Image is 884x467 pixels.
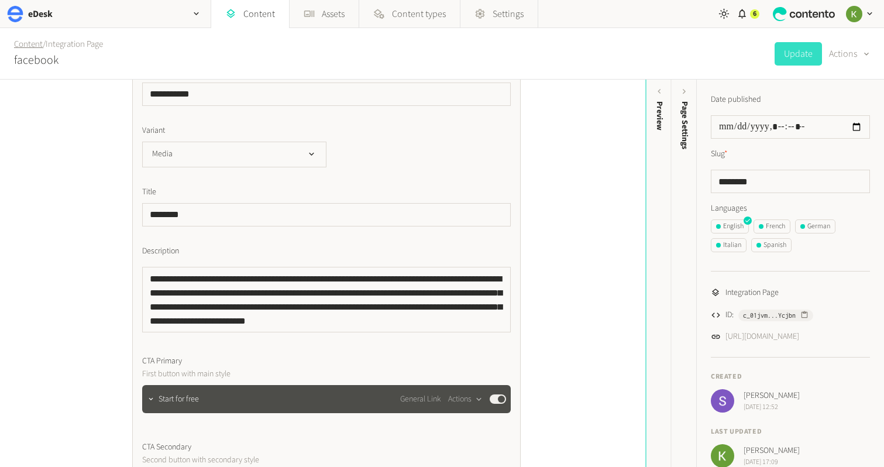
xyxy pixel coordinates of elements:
span: [PERSON_NAME] [744,445,800,457]
span: General Link [400,393,441,406]
label: Languages [711,202,870,215]
span: Settings [493,7,524,21]
span: Integration Page [725,287,779,299]
div: Spanish [756,240,786,250]
span: Page Settings [679,101,691,149]
span: CTA Secondary [142,441,191,454]
img: Sean Callan [711,389,734,413]
span: Variant [142,125,165,137]
span: [DATE] 12:52 [744,402,800,413]
span: Description [142,245,179,257]
div: Preview [653,101,665,131]
span: Content types [392,7,446,21]
button: Spanish [751,238,792,252]
button: Italian [711,238,747,252]
div: Italian [716,240,741,250]
img: Keelin Terry [846,6,862,22]
h2: facebook [14,51,59,69]
button: German [795,219,835,233]
h2: eDesk [28,7,53,21]
button: Actions [829,42,870,66]
label: Slug [711,148,728,160]
a: Content [14,38,43,50]
a: [URL][DOMAIN_NAME] [725,331,799,343]
p: Second button with secondary style [142,454,408,466]
button: c_01jvm...Ycjbn [738,310,813,321]
div: English [716,221,744,232]
a: Integration Page [46,38,103,50]
div: French [759,221,785,232]
span: Start for free [159,393,199,406]
span: 6 [753,9,756,19]
button: Update [775,42,822,66]
span: [PERSON_NAME] [744,390,800,402]
img: eDesk [7,6,23,22]
h4: Created [711,372,870,382]
label: Date published [711,94,761,106]
span: Title [142,186,156,198]
button: Media [142,142,326,167]
button: Actions [448,392,483,406]
button: English [711,219,749,233]
p: First button with main style [142,368,408,380]
span: CTA Primary [142,355,182,368]
span: c_01jvm...Ycjbn [743,310,796,321]
button: French [754,219,790,233]
h4: Last updated [711,427,870,437]
span: ID: [725,309,734,321]
div: German [800,221,830,232]
span: / [43,38,46,50]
